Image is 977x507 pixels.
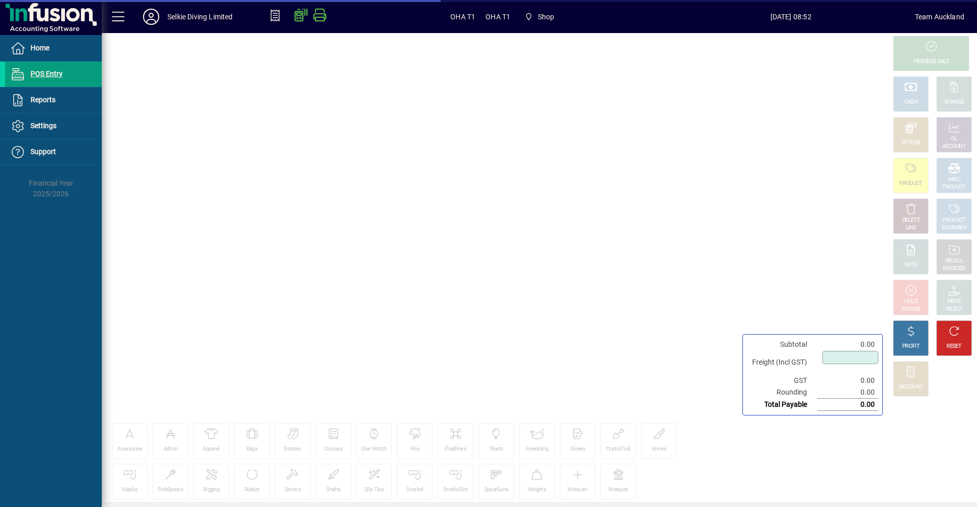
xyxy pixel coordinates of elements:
[490,445,503,453] div: Floats
[901,306,920,313] div: INVOICE
[485,9,510,25] span: OHA T1
[899,383,923,391] div: DISCOUNT
[817,339,878,350] td: 0.00
[167,9,233,25] div: Selkie Diving Limited
[817,386,878,399] td: 0.00
[941,224,967,232] div: SUMMARY
[948,176,960,184] div: MISC
[450,9,475,25] span: OHA T1
[31,147,56,156] span: Support
[943,265,965,273] div: INVOICES
[163,445,178,453] div: Admin
[942,217,965,224] div: PRODUCT
[942,143,966,151] div: ACCOUNT
[817,399,878,411] td: 0.00
[904,99,917,106] div: CASH
[902,217,919,224] div: DELETE
[324,445,342,453] div: Courses
[406,486,423,494] div: Snorkel
[521,8,558,26] span: Shop
[945,306,963,313] div: SELECT
[31,122,56,130] span: Settings
[946,343,962,350] div: RESET
[31,70,63,78] span: POS Entry
[913,58,949,66] div: PROCESS SALE
[5,139,102,165] a: Support
[747,375,817,386] td: GST
[326,486,341,494] div: Shafts
[528,486,546,494] div: Weights
[904,261,917,269] div: NOTE
[5,36,102,61] a: Home
[5,87,102,113] a: Reports
[747,399,817,411] td: Total Payable
[538,9,555,25] span: Shop
[443,486,468,494] div: SnorkelSet
[570,445,585,453] div: Gloves
[667,9,915,25] span: [DATE] 08:52
[526,445,548,453] div: Freediving
[5,113,102,139] a: Settings
[364,486,384,494] div: Slip Tips
[944,99,964,106] div: CHARGE
[135,8,167,26] button: Profile
[947,298,961,306] div: PRICE
[117,445,142,453] div: Acessories
[747,339,817,350] td: Subtotal
[203,445,219,453] div: Apparel
[284,445,301,453] div: Booties
[652,445,667,453] div: Knives
[817,375,878,386] td: 0.00
[158,486,183,494] div: PoleSpears
[122,486,138,494] div: Masks
[244,486,260,494] div: Rubber
[915,9,964,25] div: Team Auckland
[606,445,630,453] div: HuntinTool
[31,96,55,104] span: Reports
[608,486,628,494] div: Wetsuits
[904,298,917,306] div: HOLD
[906,224,916,232] div: LINE
[567,486,587,494] div: Wetsuit+
[246,445,257,453] div: Bags
[361,445,386,453] div: Dive Watch
[203,486,219,494] div: Rigging
[899,180,922,188] div: PRODUCT
[747,386,817,399] td: Rounding
[284,486,301,494] div: Service
[945,257,963,265] div: RECALL
[902,343,919,350] div: PROFIT
[747,350,817,375] td: Freight (Incl GST)
[902,139,921,147] div: EFTPOS
[31,44,49,52] span: Home
[484,486,509,494] div: SpearGuns
[951,135,958,143] div: GL
[410,445,419,453] div: Fins
[942,184,965,191] div: PRODUCT
[445,445,466,453] div: Floatlines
